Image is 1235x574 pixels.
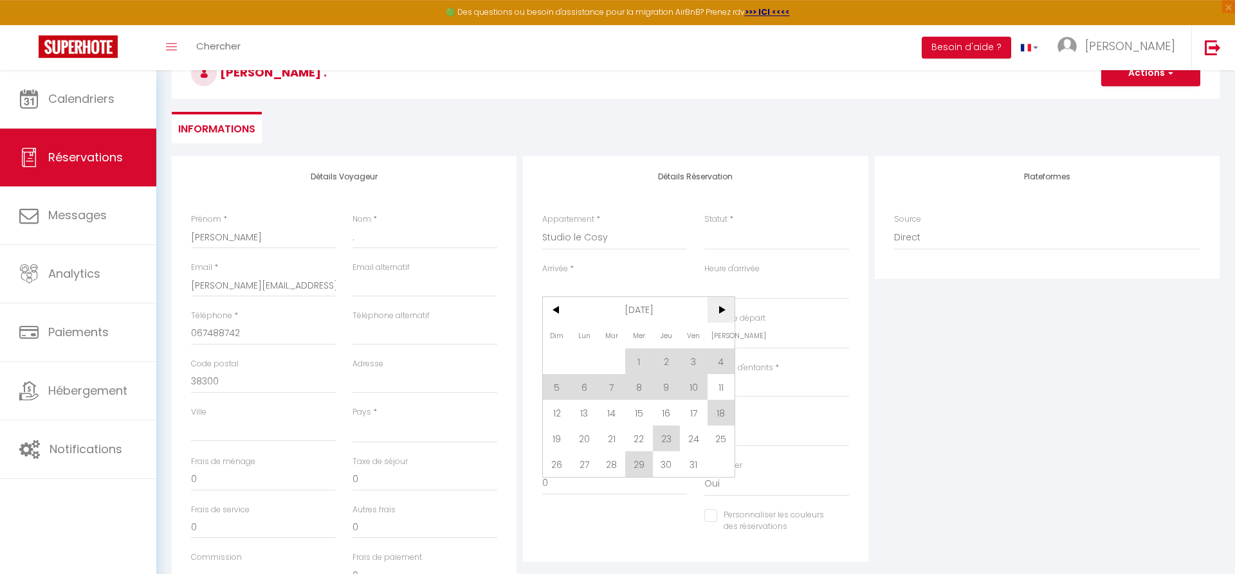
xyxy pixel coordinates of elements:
span: 18 [708,400,735,426]
span: 9 [653,374,681,400]
a: >>> ICI <<<< [745,6,790,17]
span: Réservations [48,149,123,165]
label: Frais de ménage [191,456,255,468]
span: 26 [543,451,571,477]
span: 8 [625,374,653,400]
span: 16 [653,400,681,426]
label: Ville [191,406,206,418]
span: Messages [48,207,107,223]
label: Pays [352,406,371,418]
span: Analytics [48,265,100,282]
span: 31 [680,451,708,477]
label: Email alternatif [352,262,410,274]
span: 23 [653,426,681,451]
label: A relancer [704,460,742,472]
span: 4 [708,348,735,374]
span: Mar [598,323,625,348]
img: ... [1057,37,1077,56]
span: 6 [571,374,598,400]
span: 21 [598,426,625,451]
label: Taxe de séjour [352,456,408,468]
span: 15 [625,400,653,426]
a: ... [PERSON_NAME] [1048,25,1191,70]
span: [DATE] [571,297,708,323]
h4: Plateformes [894,172,1200,181]
label: Adresse [352,358,383,370]
span: 24 [680,426,708,451]
label: Nom [352,213,371,226]
li: Informations [172,112,262,143]
span: > [708,297,735,323]
label: Prénom [191,213,221,226]
span: 27 [571,451,598,477]
span: 5 [543,374,571,400]
span: Calendriers [48,91,114,107]
label: Code postal [191,358,239,370]
span: Dim [543,323,571,348]
label: Téléphone alternatif [352,310,430,322]
span: Paiements [48,324,109,340]
label: Autres frais [352,504,396,516]
span: Mer [625,323,653,348]
span: 12 [543,400,571,426]
span: 17 [680,400,708,426]
span: 30 [653,451,681,477]
span: Hébergement [48,382,127,399]
span: 25 [708,426,735,451]
span: 28 [598,451,625,477]
label: Frais de service [191,504,250,516]
span: [PERSON_NAME] [1085,38,1175,54]
span: 13 [571,400,598,426]
label: Téléphone [191,310,232,322]
span: 2 [653,348,681,374]
label: Nombre d'enfants [704,362,773,374]
span: Notifications [50,441,122,457]
label: Frais de paiement [352,552,422,564]
span: 3 [680,348,708,374]
button: Besoin d'aide ? [922,37,1011,58]
a: Chercher [187,25,250,70]
label: Heure d'arrivée [704,263,760,275]
span: 14 [598,400,625,426]
label: Appartement [542,213,594,226]
h4: Détails Réservation [542,172,848,181]
span: [PERSON_NAME] [708,323,735,348]
label: Statut [704,213,727,226]
label: Email [191,262,212,274]
span: 11 [708,374,735,400]
label: Source [894,213,921,226]
h4: Détails Voyageur [191,172,497,181]
span: 29 [625,451,653,477]
span: 7 [598,374,625,400]
span: Jeu [653,323,681,348]
span: Chercher [196,39,241,53]
span: 22 [625,426,653,451]
button: Actions [1101,60,1200,86]
span: 19 [543,426,571,451]
span: 10 [680,374,708,400]
span: < [543,297,571,323]
label: Arrivée [542,263,568,275]
label: Commission [191,552,242,564]
span: 1 [625,348,653,374]
span: Ven [680,323,708,348]
img: logout [1205,39,1221,55]
img: Super Booking [39,35,118,58]
span: [PERSON_NAME] . [191,64,327,80]
span: 20 [571,426,598,451]
span: Lun [571,323,598,348]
